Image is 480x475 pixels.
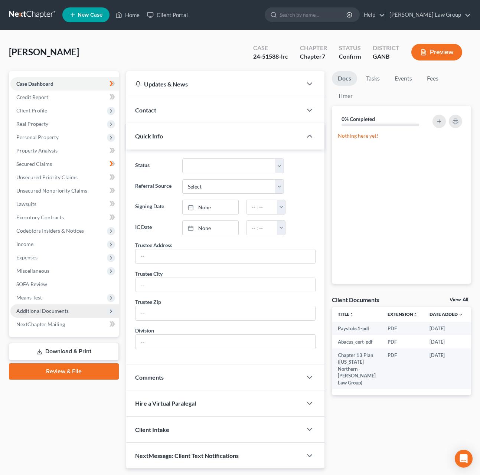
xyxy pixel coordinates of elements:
span: [PERSON_NAME] [9,46,79,57]
a: Secured Claims [10,157,119,171]
td: PDF [382,348,424,389]
span: Miscellaneous [16,268,49,274]
a: Help [360,8,385,22]
input: -- [135,335,315,349]
span: Property Analysis [16,147,58,154]
a: Home [112,8,143,22]
strong: 0% Completed [342,116,375,122]
div: Status [339,44,361,52]
span: New Case [78,12,102,18]
span: Client Intake [135,426,169,433]
span: Comments [135,374,164,381]
div: Confirm [339,52,361,61]
a: Timer [332,89,359,103]
div: Chapter [300,52,327,61]
span: Codebtors Insiders & Notices [16,227,84,234]
div: Updates & News [135,80,293,88]
span: NextChapter Mailing [16,321,65,327]
span: Client Profile [16,107,47,114]
i: unfold_more [413,312,418,317]
a: Extensionunfold_more [388,311,418,317]
a: Tasks [360,71,386,86]
span: Contact [135,107,156,114]
a: Unsecured Priority Claims [10,171,119,184]
a: Unsecured Nonpriority Claims [10,184,119,197]
span: Hire a Virtual Paralegal [135,400,196,407]
label: Status [131,158,178,173]
span: Lawsuits [16,201,36,207]
td: [DATE] [424,322,469,335]
input: Search by name... [280,8,347,22]
div: Chapter [300,44,327,52]
input: -- [135,278,315,292]
span: SOFA Review [16,281,47,287]
a: View All [450,297,468,302]
a: Case Dashboard [10,77,119,91]
td: [DATE] [424,335,469,348]
td: Abacus_cert-pdf [332,335,382,348]
div: Client Documents [332,296,379,304]
span: Unsecured Nonpriority Claims [16,187,87,194]
div: 24-51588-lrc [253,52,288,61]
td: Paystubs1-pdf [332,322,382,335]
a: Property Analysis [10,144,119,157]
span: Executory Contracts [16,214,64,220]
span: Real Property [16,121,48,127]
div: Trustee City [135,270,163,278]
input: -- [135,249,315,263]
span: Income [16,241,33,247]
div: Open Intercom Messenger [455,450,473,468]
i: expand_more [458,312,463,317]
button: Preview [411,44,462,60]
a: None [183,200,238,214]
a: SOFA Review [10,278,119,291]
span: Credit Report [16,94,48,100]
a: Credit Report [10,91,119,104]
div: Case [253,44,288,52]
div: Trustee Zip [135,298,161,306]
span: Quick Info [135,132,163,140]
i: unfold_more [349,312,354,317]
a: Fees [421,71,445,86]
a: Docs [332,71,357,86]
a: Date Added expand_more [430,311,463,317]
span: Case Dashboard [16,81,53,87]
td: Chapter 13 Plan ([US_STATE] Northern - [PERSON_NAME] Law Group) [332,348,382,389]
div: District [373,44,399,52]
span: Secured Claims [16,161,52,167]
label: Referral Source [131,179,178,194]
span: Personal Property [16,134,59,140]
span: Unsecured Priority Claims [16,174,78,180]
span: NextMessage: Client Text Notifications [135,452,239,459]
input: -- [135,306,315,320]
div: Trustee Address [135,241,172,249]
label: IC Date [131,220,178,235]
a: Lawsuits [10,197,119,211]
span: Additional Documents [16,308,69,314]
input: -- : -- [246,200,278,214]
input: -- : -- [246,221,278,235]
a: Review & File [9,363,119,380]
p: Nothing here yet! [338,132,465,140]
div: Division [135,327,154,334]
td: PDF [382,322,424,335]
a: NextChapter Mailing [10,318,119,331]
td: [DATE] [424,348,469,389]
a: [PERSON_NAME] Law Group [386,8,471,22]
span: 7 [322,53,325,60]
span: Means Test [16,294,42,301]
a: Titleunfold_more [338,311,354,317]
td: PDF [382,335,424,348]
a: Executory Contracts [10,211,119,224]
a: Download & Print [9,343,119,360]
a: Client Portal [143,8,192,22]
a: None [183,221,238,235]
span: Expenses [16,254,37,261]
div: GANB [373,52,399,61]
a: Events [389,71,418,86]
label: Signing Date [131,200,178,214]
